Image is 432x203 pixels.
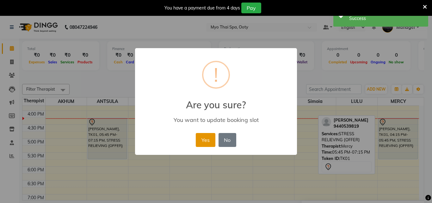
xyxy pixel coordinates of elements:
[349,15,423,22] div: Success
[135,92,297,111] h2: Are you sure?
[219,133,236,147] button: No
[241,3,261,13] button: Pay
[164,5,240,11] div: You have a payment due from 4 days
[196,133,215,147] button: Yes
[214,62,218,87] div: !
[144,116,288,124] div: You want to update booking slot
